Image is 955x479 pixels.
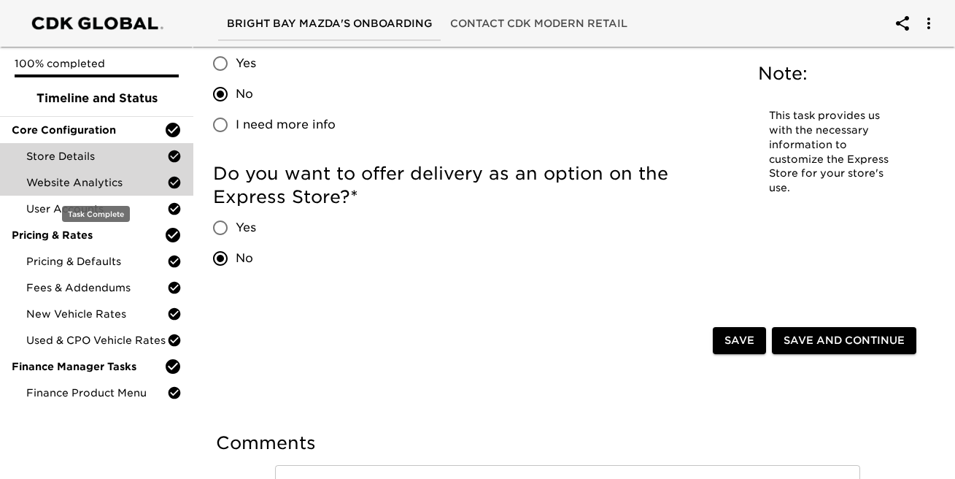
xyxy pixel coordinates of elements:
[236,55,256,72] span: Yes
[450,15,627,33] span: Contact CDK Modern Retail
[26,307,167,321] span: New Vehicle Rates
[12,359,164,374] span: Finance Manager Tasks
[713,327,766,354] button: Save
[216,432,919,455] h5: Comments
[769,109,902,196] p: This task provides us with the necessary information to customize the Express Store for your stor...
[227,15,433,33] span: Bright Bay Mazda's Onboarding
[758,62,913,85] h5: Note:
[724,332,754,350] span: Save
[772,327,916,354] button: Save and Continue
[911,6,946,41] button: account of current user
[12,90,182,107] span: Timeline and Status
[26,254,167,269] span: Pricing & Defaults
[26,175,167,190] span: Website Analytics
[213,162,732,209] h5: Do you want to offer delivery as an option on the Express Store?
[26,149,167,164] span: Store Details
[26,333,167,348] span: Used & CPO Vehicle Rates
[12,123,164,137] span: Core Configuration
[236,219,256,237] span: Yes
[236,116,336,134] span: I need more info
[15,56,179,71] p: 100% completed
[26,202,167,216] span: User Accounts
[885,6,920,41] button: account of current user
[236,85,253,103] span: No
[12,228,164,242] span: Pricing & Rates
[26,386,167,400] span: Finance Product Menu
[784,332,905,350] span: Save and Continue
[236,250,253,267] span: No
[26,280,167,295] span: Fees & Addendums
